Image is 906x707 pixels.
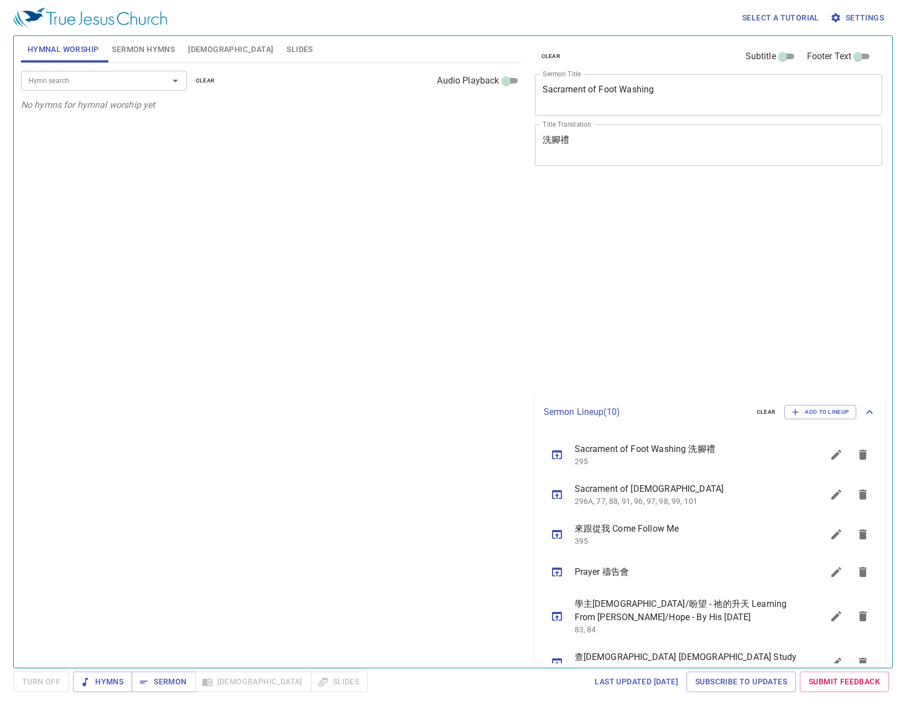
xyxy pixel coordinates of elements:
a: Submit Feedback [800,672,889,692]
a: Last updated [DATE] [590,672,683,692]
span: Add to Lineup [792,407,849,417]
img: True Jesus Church [13,8,167,28]
span: clear [541,51,561,61]
span: Hymns [82,675,123,689]
span: Subscribe to Updates [695,675,787,689]
span: Settings [832,11,884,25]
span: Hymnal Worship [28,43,99,56]
textarea: 洗腳禮 [543,134,875,155]
span: [DEMOGRAPHIC_DATA] [188,43,273,56]
span: Sacrament of Foot Washing 洗腳禮 [575,443,797,456]
a: Subscribe to Updates [686,672,796,692]
span: Audio Playback [437,74,499,87]
p: Sermon Lineup ( 10 ) [544,406,748,419]
span: Sermon Hymns [112,43,175,56]
button: Open [168,73,183,89]
span: Subtitle [746,50,776,63]
p: 395 [575,536,797,547]
button: Select a tutorial [738,8,824,28]
span: Slides [287,43,313,56]
p: 295 [575,456,797,467]
textarea: Sacrament of Foot Washing [543,84,875,105]
span: 來跟從我 Come Follow Me [575,522,797,536]
span: Sacrament of [DEMOGRAPHIC_DATA] [575,482,797,496]
iframe: from-child [530,178,814,389]
button: clear [189,74,222,87]
button: Hymns [73,672,132,692]
span: 查[DEMOGRAPHIC_DATA] [DEMOGRAPHIC_DATA] Study [575,651,797,664]
button: Sermon [132,672,195,692]
span: Footer Text [807,50,852,63]
span: 學主[DEMOGRAPHIC_DATA]/盼望 - 祂的升天 Learning From [PERSON_NAME]/Hope - By His [DATE] [575,597,797,624]
span: Last updated [DATE] [595,675,678,689]
button: clear [750,406,783,419]
p: 83, 84 [575,624,797,635]
span: clear [757,407,776,417]
span: Prayer 禱告會 [575,565,797,579]
span: Select a tutorial [742,11,819,25]
button: clear [535,50,567,63]
div: Sermon Lineup(10)clearAdd to Lineup [535,394,886,430]
button: Settings [828,8,888,28]
span: Submit Feedback [809,675,880,689]
button: Add to Lineup [784,405,856,419]
span: clear [196,76,215,86]
p: 296A, 77, 88, 91, 96, 97, 98, 99, 101 [575,496,797,507]
span: Sermon [140,675,186,689]
i: No hymns for hymnal worship yet [21,100,155,110]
